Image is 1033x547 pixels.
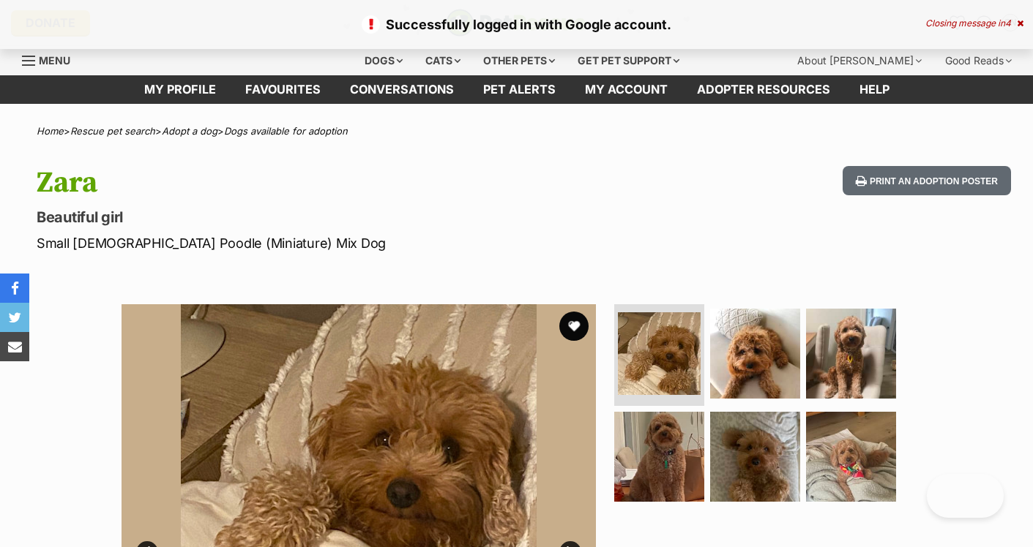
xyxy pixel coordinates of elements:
[37,207,630,227] p: Beautiful girl
[37,166,630,200] h1: Zara
[1005,18,1011,29] span: 4
[22,46,81,72] a: Menu
[130,75,231,104] a: My profile
[15,15,1018,34] p: Successfully logged in with Google account.
[710,309,800,399] img: Photo of Zara
[843,166,1011,196] button: Print an adoption poster
[927,474,1004,518] iframe: Help Scout Beacon - Open
[335,75,469,104] a: conversations
[37,125,64,137] a: Home
[806,309,896,399] img: Photo of Zara
[354,46,413,75] div: Dogs
[806,412,896,502] img: Photo of Zara
[925,18,1023,29] div: Closing message in
[224,125,348,137] a: Dogs available for adoption
[473,46,565,75] div: Other pets
[682,75,845,104] a: Adopter resources
[559,312,589,341] button: favourite
[70,125,155,137] a: Rescue pet search
[231,75,335,104] a: Favourites
[39,54,70,67] span: Menu
[567,46,690,75] div: Get pet support
[935,46,1022,75] div: Good Reads
[710,412,800,502] img: Photo of Zara
[570,75,682,104] a: My account
[415,46,471,75] div: Cats
[614,412,704,502] img: Photo of Zara
[162,125,217,137] a: Adopt a dog
[845,75,904,104] a: Help
[787,46,932,75] div: About [PERSON_NAME]
[37,233,630,253] p: Small [DEMOGRAPHIC_DATA] Poodle (Miniature) Mix Dog
[469,75,570,104] a: Pet alerts
[618,312,701,395] img: Photo of Zara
